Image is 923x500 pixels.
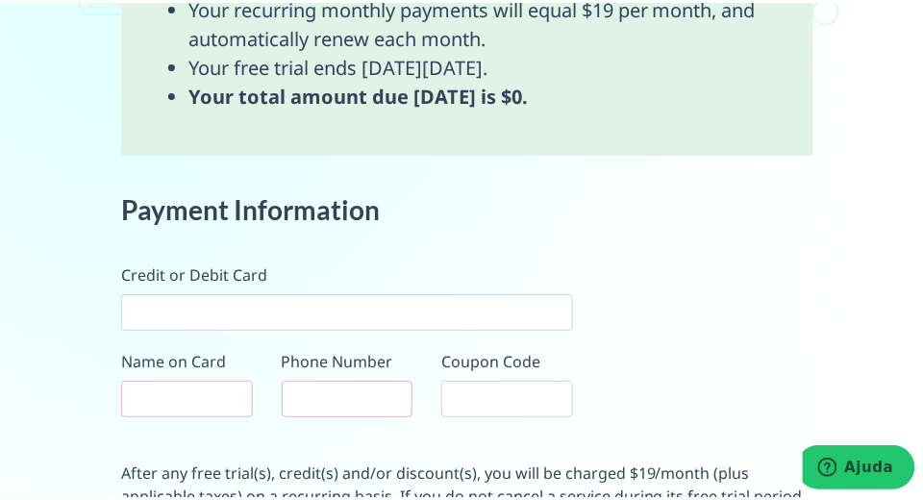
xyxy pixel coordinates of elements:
iframe: Abre um widget para que você possa encontrar mais informações [803,442,915,490]
iframe: Secure payment input frame [134,298,561,316]
h3: Payment Information [121,191,573,224]
b: Your total amount due [DATE] is $0. [188,81,528,107]
label: Coupon Code [441,347,540,370]
label: Credit or Debit Card [121,261,267,284]
label: Phone Number [282,347,393,370]
li: Your free trial ends [DATE][DATE]. [188,51,785,80]
label: Name on Card [121,347,226,370]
